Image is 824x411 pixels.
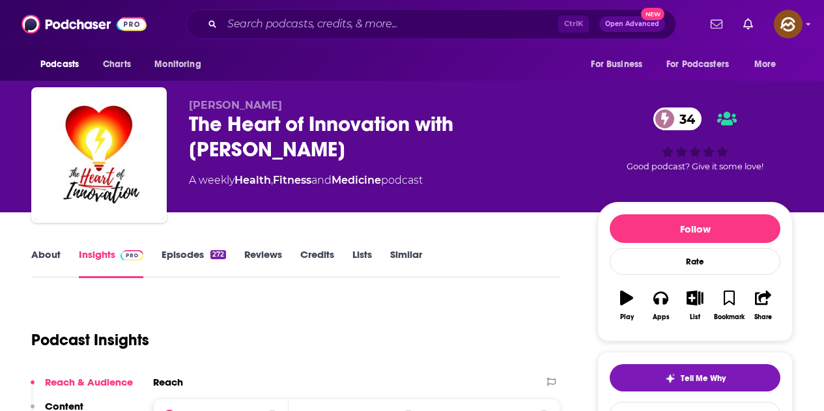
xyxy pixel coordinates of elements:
[738,13,758,35] a: Show notifications dropdown
[582,52,659,77] button: open menu
[678,282,712,329] button: List
[162,248,226,278] a: Episodes272
[153,376,183,388] h2: Reach
[31,52,96,77] button: open menu
[605,21,659,27] span: Open Advanced
[390,248,422,278] a: Similar
[271,174,273,186] span: ,
[45,376,133,388] p: Reach & Audience
[705,13,728,35] a: Show notifications dropdown
[754,55,776,74] span: More
[31,248,61,278] a: About
[186,9,676,39] div: Search podcasts, credits, & more...
[210,250,226,259] div: 272
[610,364,780,391] button: tell me why sparkleTell Me Why
[31,376,133,400] button: Reach & Audience
[653,313,670,321] div: Apps
[234,174,271,186] a: Health
[558,16,589,33] span: Ctrl K
[145,52,218,77] button: open menu
[597,99,793,180] div: 34Good podcast? Give it some love!
[620,313,634,321] div: Play
[644,282,677,329] button: Apps
[610,214,780,243] button: Follow
[610,282,644,329] button: Play
[121,250,143,261] img: Podchaser Pro
[666,55,729,74] span: For Podcasters
[690,313,700,321] div: List
[746,282,780,329] button: Share
[34,90,164,220] img: The Heart of Innovation with Kym McNicholas
[653,107,702,130] a: 34
[311,174,332,186] span: and
[658,52,748,77] button: open menu
[599,16,665,32] button: Open AdvancedNew
[40,55,79,74] span: Podcasts
[94,52,139,77] a: Charts
[610,248,780,275] div: Rate
[103,55,131,74] span: Charts
[774,10,803,38] img: User Profile
[332,174,381,186] a: Medicine
[712,282,746,329] button: Bookmark
[591,55,642,74] span: For Business
[21,12,147,36] img: Podchaser - Follow, Share and Rate Podcasts
[222,14,558,35] input: Search podcasts, credits, & more...
[189,173,423,188] div: A weekly podcast
[665,373,675,384] img: tell me why sparkle
[273,174,311,186] a: Fitness
[774,10,803,38] button: Show profile menu
[352,248,372,278] a: Lists
[154,55,201,74] span: Monitoring
[189,99,282,111] span: [PERSON_NAME]
[681,373,726,384] span: Tell Me Why
[244,248,282,278] a: Reviews
[300,248,334,278] a: Credits
[79,248,143,278] a: InsightsPodchaser Pro
[627,162,763,171] span: Good podcast? Give it some love!
[714,313,745,321] div: Bookmark
[754,313,772,321] div: Share
[774,10,803,38] span: Logged in as hey85204
[31,330,149,350] h1: Podcast Insights
[666,107,702,130] span: 34
[641,8,664,20] span: New
[745,52,793,77] button: open menu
